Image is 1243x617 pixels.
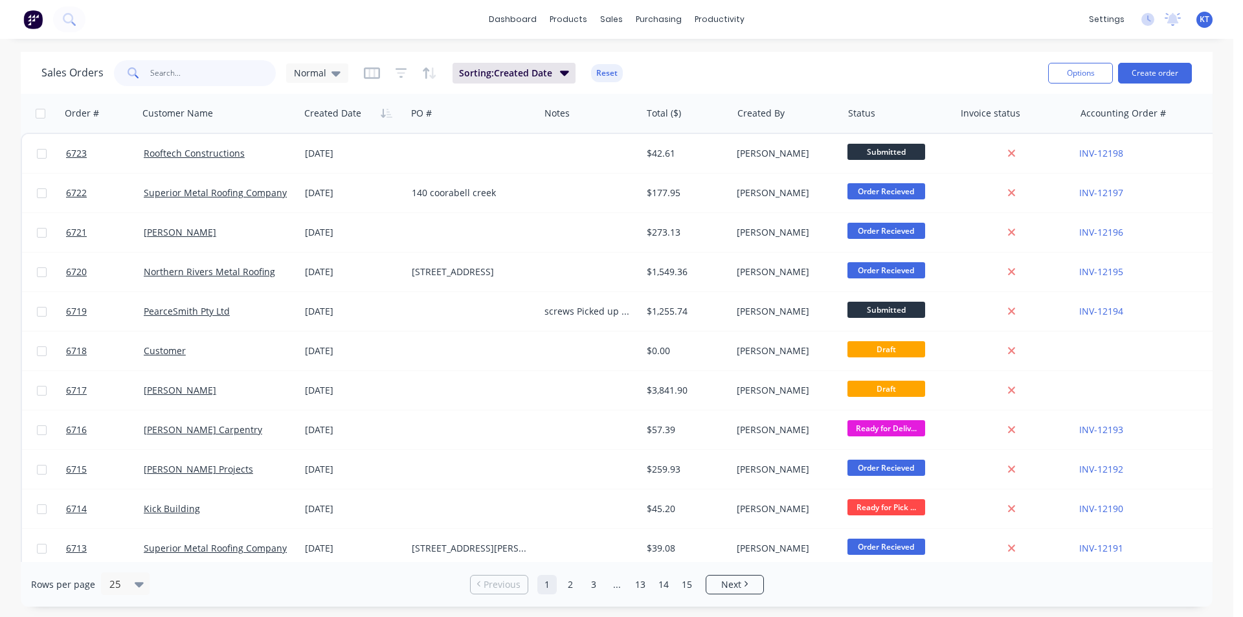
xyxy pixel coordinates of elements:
div: $1,255.74 [647,305,722,318]
span: Ready for Deliv... [847,420,925,436]
a: INV-12191 [1079,542,1123,554]
div: Created Date [304,107,361,120]
div: productivity [688,10,751,29]
div: [DATE] [305,502,401,515]
a: INV-12193 [1079,423,1123,436]
a: 6723 [66,134,144,173]
a: 6722 [66,174,144,212]
a: Page 3 [584,575,603,594]
a: Page 14 [654,575,673,594]
a: INV-12196 [1079,226,1123,238]
div: [PERSON_NAME] [737,147,832,160]
div: PO # [411,107,432,120]
span: Order Recieved [847,183,925,199]
div: $259.93 [647,463,722,476]
div: Order # [65,107,99,120]
div: [PERSON_NAME] [737,463,832,476]
button: Options [1048,63,1113,84]
a: [PERSON_NAME] [144,384,216,396]
div: [DATE] [305,463,401,476]
span: 6720 [66,265,87,278]
span: Previous [484,578,521,591]
div: settings [1082,10,1131,29]
span: Ready for Pick ... [847,499,925,515]
span: 6715 [66,463,87,476]
span: Rows per page [31,578,95,591]
a: Northern Rivers Metal Roofing [144,265,275,278]
a: 6714 [66,489,144,528]
button: Sorting:Created Date [453,63,576,84]
div: $0.00 [647,344,722,357]
button: Create order [1118,63,1192,84]
div: purchasing [629,10,688,29]
div: $1,549.36 [647,265,722,278]
span: Submitted [847,302,925,318]
div: [STREET_ADDRESS][PERSON_NAME] [412,542,528,555]
span: 6723 [66,147,87,160]
div: screws Picked up already [544,305,631,318]
a: Jump forward [607,575,627,594]
a: 6715 [66,450,144,489]
div: 140 coorabell creek [412,186,528,199]
a: 6713 [66,529,144,568]
div: $45.20 [647,502,722,515]
div: Accounting Order # [1081,107,1166,120]
div: sales [594,10,629,29]
div: Total ($) [647,107,681,120]
div: [PERSON_NAME] [737,265,832,278]
a: Page 13 [631,575,650,594]
span: 6714 [66,502,87,515]
div: $3,841.90 [647,384,722,397]
a: Page 1 is your current page [537,575,557,594]
a: Kick Building [144,502,200,515]
a: Next page [706,578,763,591]
div: [DATE] [305,186,401,199]
div: [PERSON_NAME] [737,186,832,199]
span: Draft [847,381,925,397]
div: Customer Name [142,107,213,120]
span: Draft [847,341,925,357]
a: Page 2 [561,575,580,594]
div: Created By [737,107,785,120]
a: 6716 [66,410,144,449]
a: INV-12198 [1079,147,1123,159]
span: Sorting: Created Date [459,67,552,80]
h1: Sales Orders [41,67,104,79]
a: 6720 [66,252,144,291]
button: Reset [591,64,623,82]
div: $273.13 [647,226,722,239]
span: Order Recieved [847,223,925,239]
a: Previous page [471,578,528,591]
div: Notes [544,107,570,120]
a: Superior Metal Roofing Company Pty Ltd [144,186,319,199]
span: 6716 [66,423,87,436]
div: [DATE] [305,384,401,397]
div: products [543,10,594,29]
img: Factory [23,10,43,29]
span: 6718 [66,344,87,357]
span: 6713 [66,542,87,555]
span: 6717 [66,384,87,397]
a: Superior Metal Roofing Company Pty Ltd [144,542,319,554]
a: INV-12194 [1079,305,1123,317]
ul: Pagination [465,575,769,594]
span: KT [1200,14,1209,25]
div: [PERSON_NAME] [737,384,832,397]
a: 6717 [66,371,144,410]
div: [DATE] [305,305,401,318]
div: [PERSON_NAME] [737,344,832,357]
div: $177.95 [647,186,722,199]
span: Normal [294,66,326,80]
a: PearceSmith Pty Ltd [144,305,230,317]
a: 6718 [66,331,144,370]
span: Submitted [847,144,925,160]
div: [PERSON_NAME] [737,305,832,318]
a: Customer [144,344,186,357]
a: [PERSON_NAME] [144,226,216,238]
a: INV-12192 [1079,463,1123,475]
div: Invoice status [961,107,1020,120]
a: Rooftech Constructions [144,147,245,159]
div: [DATE] [305,265,401,278]
span: Order Recieved [847,262,925,278]
a: INV-12197 [1079,186,1123,199]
